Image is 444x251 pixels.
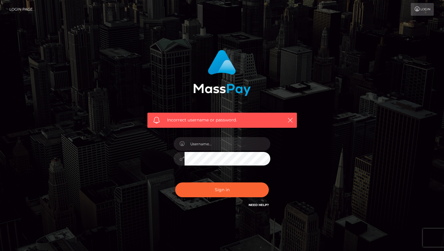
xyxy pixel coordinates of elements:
[9,3,33,16] a: Login Page
[411,3,434,16] a: Login
[185,137,270,151] input: Username...
[175,182,269,197] button: Sign in
[249,203,269,207] a: Need Help?
[193,50,251,96] img: MassPay Login
[167,117,277,123] span: Incorrect username or password.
